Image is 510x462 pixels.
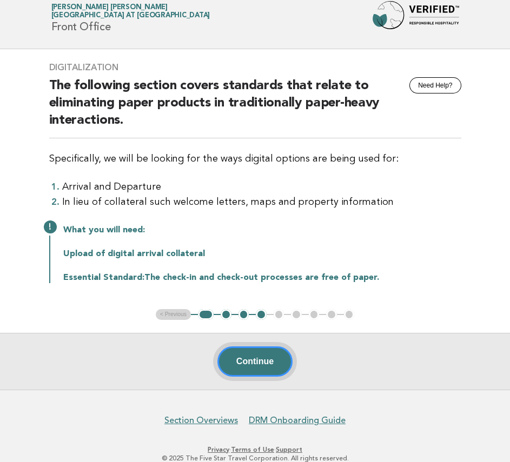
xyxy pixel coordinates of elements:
a: Section Overviews [164,415,238,426]
a: [PERSON_NAME] [PERSON_NAME][GEOGRAPHIC_DATA] at [GEOGRAPHIC_DATA] [51,4,210,19]
button: 3 [239,309,249,320]
strong: Essential Standard: [63,273,144,282]
h1: Front Office [51,4,210,32]
li: Arrival and Departure [62,179,461,195]
a: Privacy [208,446,229,453]
strong: What you will need: [63,226,145,235]
a: Support [276,446,302,453]
h2: The following section covers standards that relate to eliminating paper products in traditionally... [49,77,461,138]
span: [GEOGRAPHIC_DATA] at [GEOGRAPHIC_DATA] [51,12,210,19]
button: 4 [256,309,267,320]
button: 1 [198,309,214,320]
p: · · [15,445,495,454]
img: Forbes Travel Guide [373,1,459,36]
a: DRM Onboarding Guide [249,415,346,426]
button: Need Help? [409,77,461,93]
button: Continue [217,346,293,377]
a: Terms of Use [231,446,274,453]
li: In lieu of collateral such welcome letters, maps and property information [62,195,461,210]
button: 2 [221,309,231,320]
p: Specifically, we will be looking for the ways digital options are being used for: [49,151,461,166]
h3: Digitalization [49,62,461,73]
p: The check-in and check-out processes are free of paper. [63,272,461,283]
p: Upload of digital arrival collateral [63,249,461,259]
